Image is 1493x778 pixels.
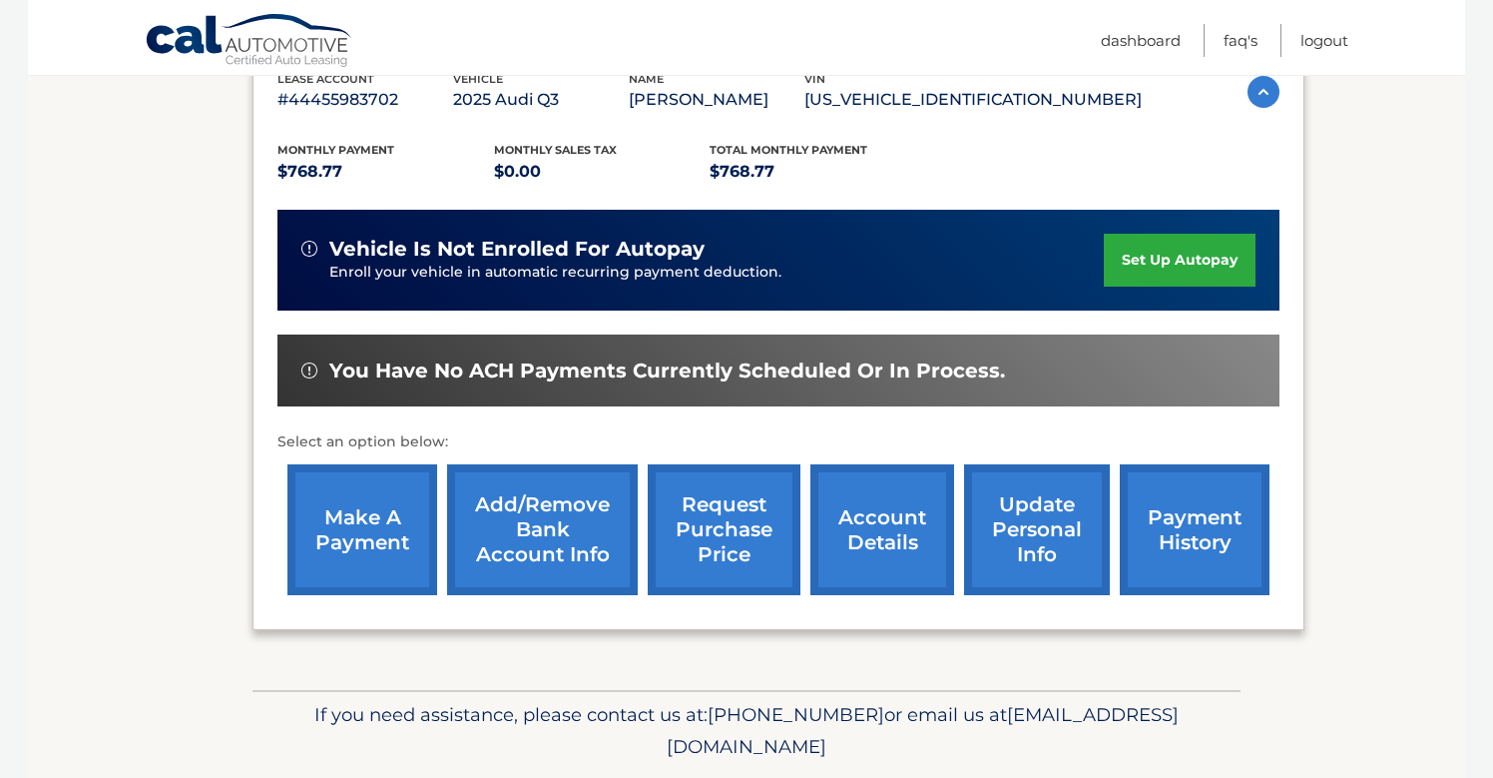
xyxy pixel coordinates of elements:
span: vehicle is not enrolled for autopay [329,237,705,262]
a: account details [810,464,954,595]
a: set up autopay [1104,234,1255,287]
span: [EMAIL_ADDRESS][DOMAIN_NAME] [667,703,1179,758]
span: Total Monthly Payment [710,143,867,157]
a: Cal Automotive [145,13,354,71]
span: [PHONE_NUMBER] [708,703,884,726]
span: lease account [277,72,374,86]
a: make a payment [287,464,437,595]
span: Monthly sales Tax [494,143,617,157]
img: alert-white.svg [301,363,317,379]
p: $768.77 [710,158,926,186]
span: name [629,72,664,86]
img: alert-white.svg [301,241,317,257]
a: payment history [1120,464,1269,595]
p: $768.77 [277,158,494,186]
p: $0.00 [494,158,711,186]
a: Dashboard [1101,24,1181,57]
a: Add/Remove bank account info [447,464,638,595]
p: Select an option below: [277,430,1279,454]
span: You have no ACH payments currently scheduled or in process. [329,359,1005,384]
span: vehicle [453,72,503,86]
p: Enroll your vehicle in automatic recurring payment deduction. [329,262,1104,284]
p: #44455983702 [277,86,453,114]
p: [PERSON_NAME] [629,86,804,114]
span: vin [804,72,825,86]
a: Logout [1300,24,1348,57]
p: [US_VEHICLE_IDENTIFICATION_NUMBER] [804,86,1142,114]
span: Monthly Payment [277,143,394,157]
a: request purchase price [648,464,800,595]
a: update personal info [964,464,1110,595]
img: accordion-active.svg [1247,76,1279,108]
p: If you need assistance, please contact us at: or email us at [265,699,1228,763]
a: FAQ's [1224,24,1257,57]
p: 2025 Audi Q3 [453,86,629,114]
